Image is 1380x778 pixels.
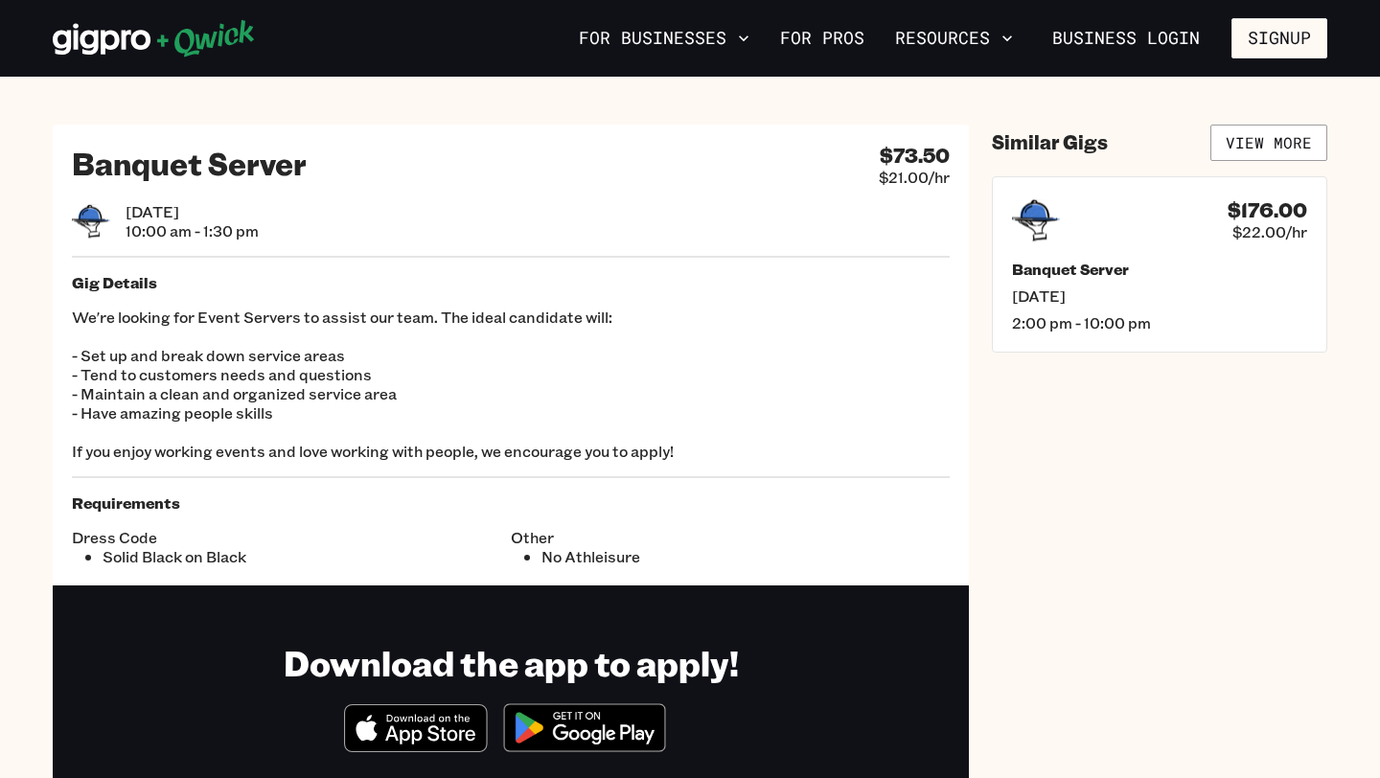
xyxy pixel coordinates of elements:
[571,22,757,55] button: For Businesses
[1210,125,1327,161] a: View More
[1232,222,1307,241] span: $22.00/hr
[511,528,950,547] span: Other
[1231,18,1327,58] button: Signup
[772,22,872,55] a: For Pros
[1036,18,1216,58] a: Business Login
[992,130,1108,154] h4: Similar Gigs
[992,176,1327,353] a: $176.00$22.00/hrBanquet Server[DATE]2:00 pm - 10:00 pm
[284,641,739,684] h1: Download the app to apply!
[344,736,488,756] a: Download on the App Store
[492,692,678,764] img: Get it on Google Play
[541,547,950,566] li: No Athleisure
[103,547,511,566] li: Solid Black on Black
[1228,198,1307,222] h4: $176.00
[887,22,1021,55] button: Resources
[1012,260,1307,279] h5: Banquet Server
[126,221,259,240] span: 10:00 am - 1:30 pm
[72,493,950,513] h5: Requirements
[72,144,307,182] h2: Banquet Server
[72,273,950,292] h5: Gig Details
[879,168,950,187] span: $21.00/hr
[1012,313,1307,332] span: 2:00 pm - 10:00 pm
[880,144,950,168] h4: $73.50
[72,308,950,461] p: We're looking for Event Servers to assist our team. The ideal candidate will: - Set up and break ...
[72,528,511,547] span: Dress Code
[1012,286,1307,306] span: [DATE]
[126,202,259,221] span: [DATE]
